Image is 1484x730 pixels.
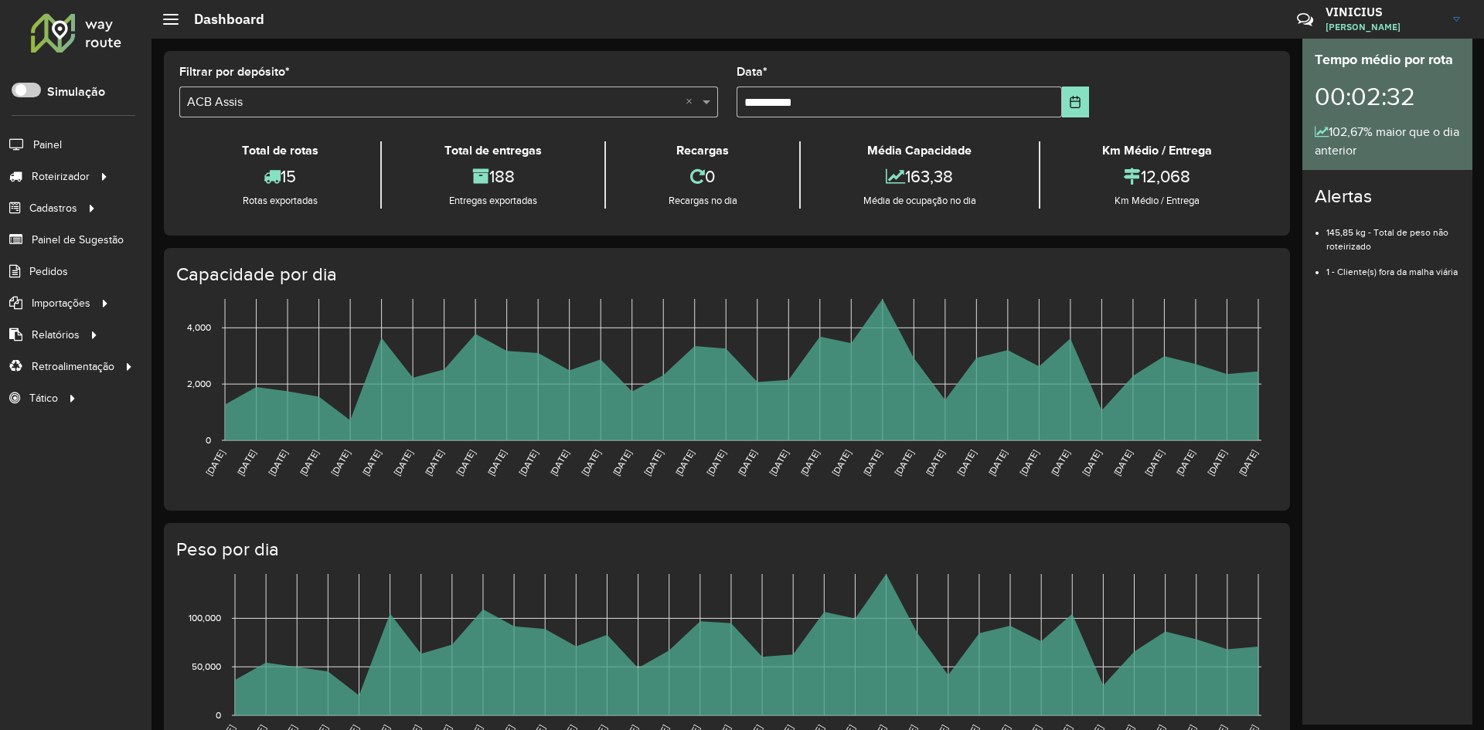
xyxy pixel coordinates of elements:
a: Contato Rápido [1288,3,1322,36]
div: 102,67% maior que o dia anterior [1315,123,1460,160]
span: Painel de Sugestão [32,232,124,248]
text: 2,000 [187,379,211,389]
text: [DATE] [736,448,758,477]
div: 12,068 [1044,160,1271,193]
text: [DATE] [1206,448,1228,477]
span: Cadastros [29,200,77,216]
text: 0 [216,710,221,720]
div: Média Capacidade [805,141,1034,160]
text: [DATE] [1049,448,1071,477]
label: Filtrar por depósito [179,63,290,81]
div: Rotas exportadas [183,193,376,209]
text: [DATE] [924,448,946,477]
span: Pedidos [29,263,68,280]
text: [DATE] [392,448,414,477]
li: 1 - Cliente(s) fora da malha viária [1326,253,1460,279]
div: Recargas no dia [610,193,795,209]
text: [DATE] [1081,448,1103,477]
text: [DATE] [298,448,320,477]
text: [DATE] [673,448,696,477]
div: 188 [386,160,600,193]
text: [DATE] [1237,448,1259,477]
h4: Alertas [1315,185,1460,208]
div: 163,38 [805,160,1034,193]
span: Retroalimentação [32,358,114,375]
text: [DATE] [798,448,821,477]
text: [DATE] [1018,448,1040,477]
text: [DATE] [830,448,853,477]
text: [DATE] [1143,448,1166,477]
text: [DATE] [705,448,727,477]
div: Total de rotas [183,141,376,160]
text: [DATE] [580,448,602,477]
text: [DATE] [768,448,790,477]
li: 145,85 kg - Total de peso não roteirizado [1326,214,1460,253]
div: 15 [183,160,376,193]
text: [DATE] [204,448,226,477]
div: 0 [610,160,795,193]
div: Km Médio / Entrega [1044,193,1271,209]
text: [DATE] [485,448,508,477]
text: [DATE] [861,448,883,477]
text: [DATE] [235,448,257,477]
span: Painel [33,137,62,153]
div: Média de ocupação no dia [805,193,1034,209]
text: 4,000 [187,322,211,332]
div: Km Médio / Entrega [1044,141,1271,160]
div: Recargas [610,141,795,160]
text: [DATE] [611,448,633,477]
text: [DATE] [423,448,445,477]
text: [DATE] [267,448,289,477]
button: Choose Date [1062,87,1089,117]
h4: Peso por dia [176,538,1275,561]
span: Roteirizador [32,168,90,185]
text: [DATE] [548,448,570,477]
text: [DATE] [517,448,539,477]
div: 00:02:32 [1315,70,1460,123]
span: Tático [29,390,58,406]
text: [DATE] [986,448,1009,477]
h4: Capacidade por dia [176,263,1275,286]
span: Importações [32,295,90,311]
div: Tempo médio por rota [1315,49,1460,70]
div: Total de entregas [386,141,600,160]
label: Data [737,63,768,81]
text: 100,000 [189,613,221,623]
text: [DATE] [329,448,352,477]
h3: VINICIUS [1326,5,1441,19]
div: Entregas exportadas [386,193,600,209]
text: [DATE] [360,448,383,477]
text: 50,000 [192,661,221,671]
span: Relatórios [32,327,80,343]
h2: Dashboard [179,11,264,28]
text: 0 [206,435,211,445]
span: Clear all [686,93,699,111]
label: Simulação [47,83,105,101]
text: [DATE] [642,448,665,477]
text: [DATE] [1174,448,1196,477]
span: [PERSON_NAME] [1326,20,1441,34]
text: [DATE] [1111,448,1134,477]
text: [DATE] [955,448,978,477]
text: [DATE] [893,448,915,477]
text: [DATE] [454,448,477,477]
